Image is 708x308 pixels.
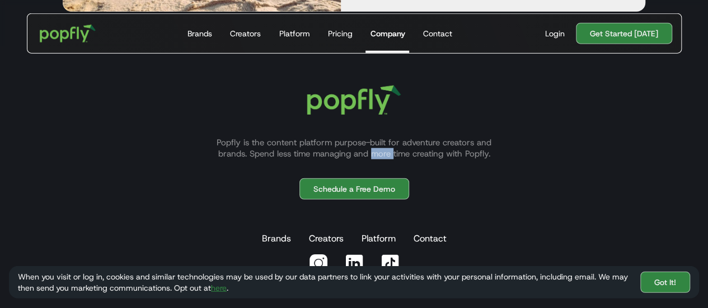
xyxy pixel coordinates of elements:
[418,14,456,53] a: Contact
[370,28,405,39] div: Company
[211,283,227,293] a: here
[327,28,352,39] div: Pricing
[226,14,265,53] a: Creators
[541,28,569,39] a: Login
[365,14,409,53] a: Company
[359,228,398,250] a: Platform
[307,228,346,250] a: Creators
[423,28,452,39] div: Contact
[183,14,217,53] a: Brands
[279,28,310,39] div: Platform
[576,23,672,44] a: Get Started [DATE]
[230,28,261,39] div: Creators
[411,228,449,250] a: Contact
[203,137,505,159] p: Popfly is the content platform purpose-built for adventure creators and brands. Spend less time m...
[323,14,357,53] a: Pricing
[640,272,690,293] a: Got It!
[299,178,409,200] a: Schedule a Free Demo
[187,28,212,39] div: Brands
[18,271,631,293] div: When you visit or log in, cookies and similar technologies may be used by our data partners to li...
[32,17,104,50] a: home
[274,14,314,53] a: Platform
[260,228,293,250] a: Brands
[545,28,565,39] div: Login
